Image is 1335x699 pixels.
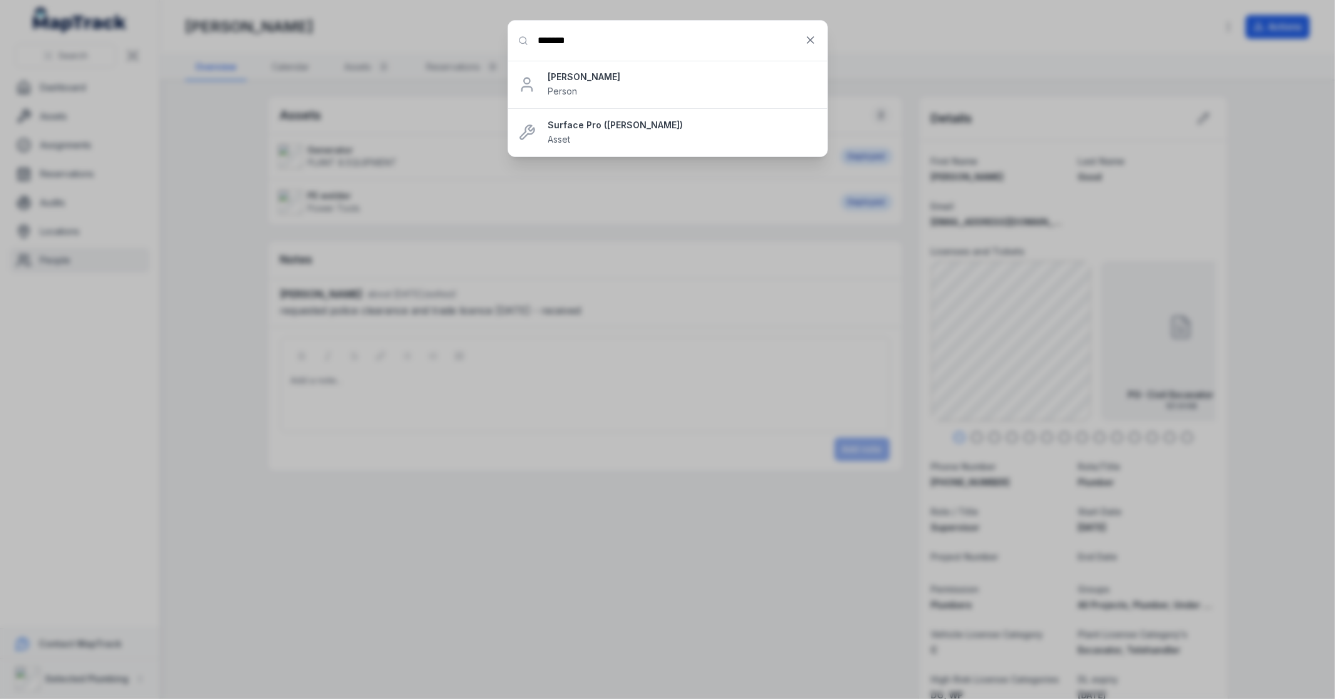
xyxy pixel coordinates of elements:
strong: [PERSON_NAME] [548,71,817,83]
a: [PERSON_NAME]Person [548,71,817,98]
span: Person [548,86,578,96]
strong: Surface Pro ([PERSON_NAME]) [548,119,817,131]
span: Asset [548,134,571,145]
a: Surface Pro ([PERSON_NAME])Asset [548,119,817,146]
